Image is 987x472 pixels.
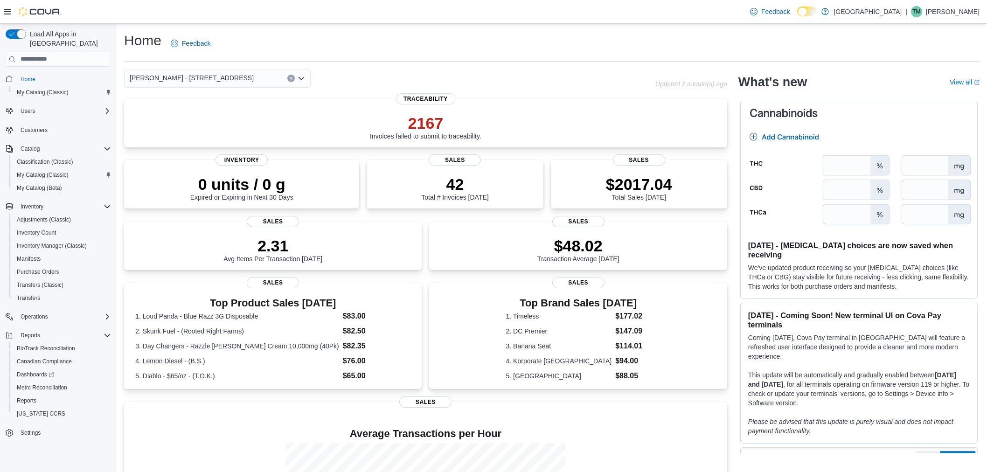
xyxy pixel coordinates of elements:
[223,236,322,263] div: Avg Items Per Transaction [DATE]
[13,395,111,406] span: Reports
[748,263,970,291] p: We've updated product receiving so your [MEDICAL_DATA] choices (like THCa or CBG) stay visible fo...
[13,214,75,225] a: Adjustments (Classic)
[506,341,612,351] dt: 3. Banana Seat
[912,6,920,17] span: TM
[9,239,115,252] button: Inventory Manager (Classic)
[26,29,111,48] span: Load All Apps in [GEOGRAPHIC_DATA]
[17,330,111,341] span: Reports
[17,229,56,236] span: Inventory Count
[17,345,75,352] span: BioTrack Reconciliation
[13,156,77,167] a: Classification (Classic)
[21,145,40,153] span: Catalog
[615,311,651,322] dd: $177.02
[13,292,44,304] a: Transfers
[17,125,51,136] a: Customers
[738,75,807,90] h2: What's new
[9,394,115,407] button: Reports
[343,326,411,337] dd: $82.50
[2,104,115,118] button: Users
[606,175,672,194] p: $2017.04
[17,105,39,117] button: Users
[17,268,59,276] span: Purchase Orders
[506,356,612,366] dt: 4. Korporate [GEOGRAPHIC_DATA]
[13,87,72,98] a: My Catalog (Classic)
[124,31,161,50] h1: Home
[182,39,210,48] span: Feedback
[748,418,953,435] em: Please be advised that this update is purely visual and does not impact payment functionality.
[132,428,720,439] h4: Average Transactions per Hour
[17,73,111,85] span: Home
[950,78,980,86] a: View allExternal link
[13,240,111,251] span: Inventory Manager (Classic)
[2,72,115,86] button: Home
[9,381,115,394] button: Metrc Reconciliation
[9,168,115,181] button: My Catalog (Classic)
[247,277,299,288] span: Sales
[17,171,69,179] span: My Catalog (Classic)
[9,355,115,368] button: Canadian Compliance
[9,342,115,355] button: BioTrack Reconciliation
[9,226,115,239] button: Inventory Count
[13,343,79,354] a: BioTrack Reconciliation
[17,311,52,322] button: Operations
[2,123,115,137] button: Customers
[13,356,76,367] a: Canadian Compliance
[746,2,793,21] a: Feedback
[215,154,268,166] span: Inventory
[287,75,295,82] button: Clear input
[13,169,111,180] span: My Catalog (Classic)
[13,182,111,194] span: My Catalog (Beta)
[13,253,44,264] a: Manifests
[223,236,322,255] p: 2.31
[13,240,90,251] a: Inventory Manager (Classic)
[13,382,111,393] span: Metrc Reconciliation
[9,368,115,381] a: Dashboards
[13,266,111,278] span: Purchase Orders
[17,281,63,289] span: Transfers (Classic)
[9,181,115,194] button: My Catalog (Beta)
[9,213,115,226] button: Adjustments (Classic)
[2,200,115,213] button: Inventory
[17,184,62,192] span: My Catalog (Beta)
[13,156,111,167] span: Classification (Classic)
[21,126,48,134] span: Customers
[21,107,35,115] span: Users
[13,395,40,406] a: Reports
[167,34,214,53] a: Feedback
[552,277,605,288] span: Sales
[17,427,44,438] a: Settings
[911,6,922,17] div: Tre Mace
[506,298,651,309] h3: Top Brand Sales [DATE]
[396,93,455,104] span: Traceability
[13,356,111,367] span: Canadian Compliance
[13,279,111,291] span: Transfers (Classic)
[135,371,339,381] dt: 5. Diablo - $65/oz - (T.O.K.)
[6,69,111,464] nav: Complex example
[13,253,111,264] span: Manifests
[13,214,111,225] span: Adjustments (Classic)
[17,201,111,212] span: Inventory
[17,371,54,378] span: Dashboards
[135,298,410,309] h3: Top Product Sales [DATE]
[506,312,612,321] dt: 1. Timeless
[421,175,488,201] div: Total # Invoices [DATE]
[17,158,73,166] span: Classification (Classic)
[343,355,411,367] dd: $76.00
[429,154,481,166] span: Sales
[13,408,111,419] span: Washington CCRS
[17,74,39,85] a: Home
[17,201,47,212] button: Inventory
[17,124,111,136] span: Customers
[13,369,58,380] a: Dashboards
[135,341,339,351] dt: 3. Day Changers - Razzle [PERSON_NAME] Cream 10,000mg (40Pk)
[247,216,299,227] span: Sales
[834,6,902,17] p: [GEOGRAPHIC_DATA]
[9,265,115,278] button: Purchase Orders
[343,340,411,352] dd: $82.35
[17,384,67,391] span: Metrc Reconciliation
[9,252,115,265] button: Manifests
[974,80,980,85] svg: External link
[135,326,339,336] dt: 2. Skunk Fuel - (Rooted Right Farms)
[606,175,672,201] div: Total Sales [DATE]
